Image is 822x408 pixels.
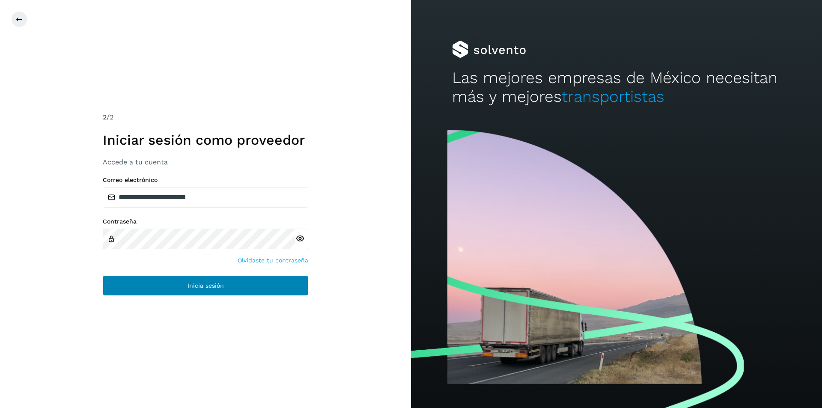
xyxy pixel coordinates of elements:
[188,283,224,289] span: Inicia sesión
[103,113,107,121] span: 2
[452,68,781,107] h2: Las mejores empresas de México necesitan más y mejores
[103,218,308,225] label: Contraseña
[103,132,308,148] h1: Iniciar sesión como proveedor
[562,87,664,106] span: transportistas
[103,275,308,296] button: Inicia sesión
[103,112,308,122] div: /2
[103,176,308,184] label: Correo electrónico
[103,158,308,166] h3: Accede a tu cuenta
[238,256,308,265] a: Olvidaste tu contraseña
